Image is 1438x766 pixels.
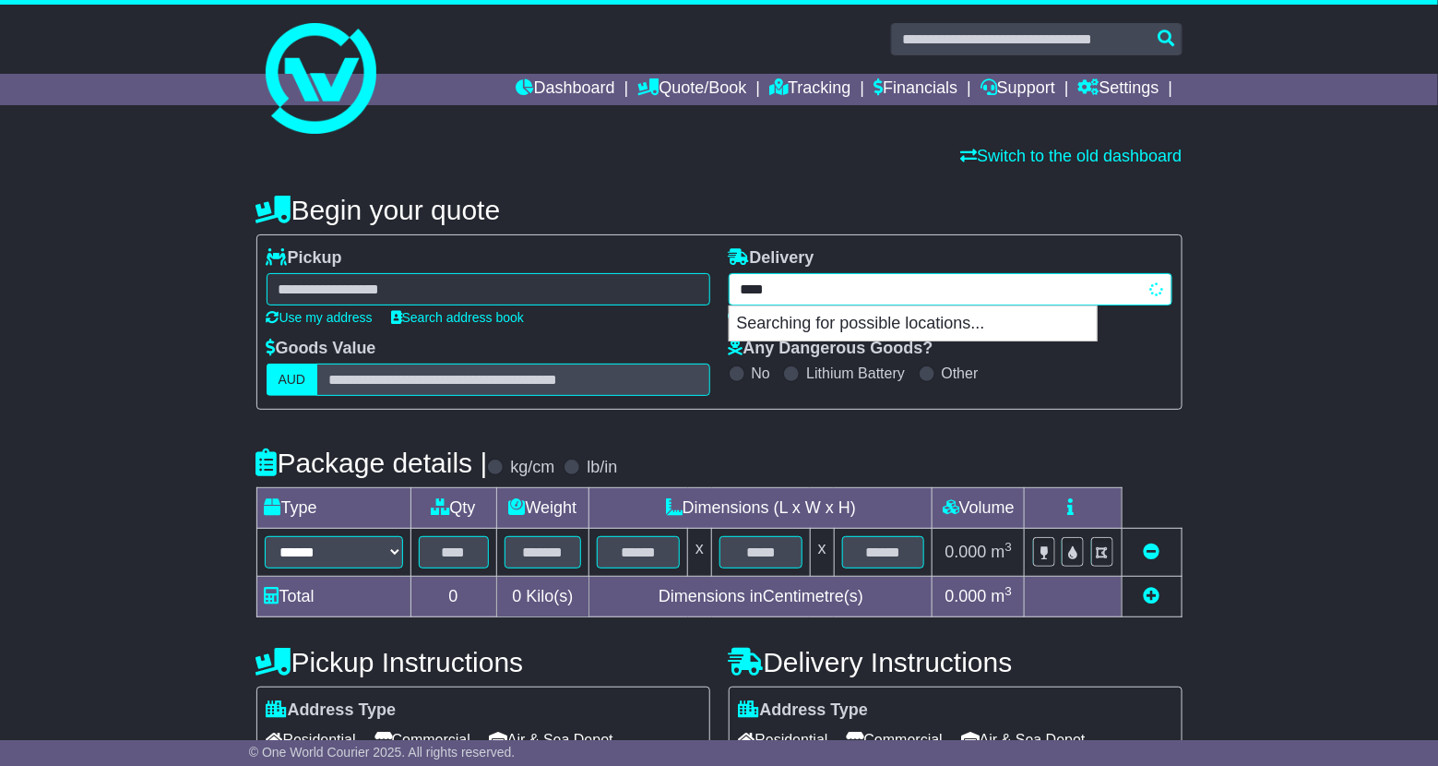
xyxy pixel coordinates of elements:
h4: Delivery Instructions [729,647,1182,677]
a: Support [980,74,1055,105]
td: Dimensions (L x W x H) [589,488,933,529]
label: Lithium Battery [806,365,905,382]
label: AUD [267,364,318,396]
span: 0.000 [945,543,987,561]
a: Use my address [267,310,373,325]
td: Dimensions in Centimetre(s) [589,577,933,617]
span: 0 [512,587,521,605]
h4: Package details | [256,448,488,478]
label: No [752,365,770,382]
td: Total [256,577,410,617]
label: Pickup [267,248,342,269]
td: x [810,529,834,577]
td: Weight [496,488,589,529]
span: Residential [267,725,356,754]
a: Tracking [769,74,850,105]
sup: 3 [1005,540,1013,554]
span: Air & Sea Depot [961,725,1086,754]
a: Search address book [391,310,524,325]
label: Other [942,365,979,382]
label: Address Type [267,700,397,721]
a: Settings [1078,74,1159,105]
label: Goods Value [267,339,376,359]
a: Dashboard [517,74,615,105]
label: lb/in [587,458,617,478]
span: Commercial [374,725,470,754]
label: Delivery [729,248,814,269]
td: Type [256,488,410,529]
p: Searching for possible locations... [730,306,1097,341]
span: Residential [739,725,828,754]
a: Financials [873,74,957,105]
typeahead: Please provide city [729,273,1172,305]
span: m [992,587,1013,605]
h4: Pickup Instructions [256,647,710,677]
td: x [688,529,712,577]
span: Commercial [847,725,943,754]
a: Remove this item [1144,543,1160,561]
label: kg/cm [510,458,554,478]
td: 0 [410,577,496,617]
span: Air & Sea Depot [489,725,613,754]
a: Switch to the old dashboard [960,147,1182,165]
h4: Begin your quote [256,195,1182,225]
a: Quote/Book [637,74,746,105]
label: Any Dangerous Goods? [729,339,933,359]
sup: 3 [1005,584,1013,598]
td: Volume [933,488,1025,529]
td: Qty [410,488,496,529]
span: 0.000 [945,587,987,605]
span: © One World Courier 2025. All rights reserved. [249,745,516,760]
a: Add new item [1144,587,1160,605]
td: Kilo(s) [496,577,589,617]
span: m [992,543,1013,561]
label: Address Type [739,700,869,721]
